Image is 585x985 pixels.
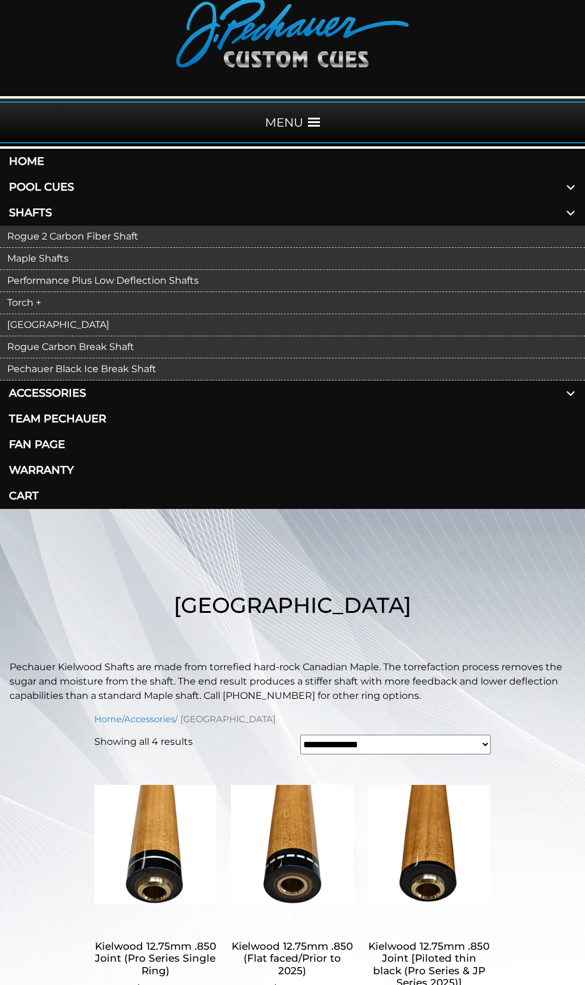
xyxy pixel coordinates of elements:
h2: Kielwood 12.75mm .850 Joint (Pro Series Single Ring) [94,935,216,981]
nav: Breadcrumb [94,713,491,726]
img: Kielwood 12.75mm .850 (Flat faced/Prior to 2025) [231,764,353,925]
img: Kielwood 12.75mm .850 Joint (Pro Series Single Ring) [94,764,216,925]
a: Home [94,714,122,725]
span: [GEOGRAPHIC_DATA] [174,592,411,618]
img: Kielwood 12.75mm .850 Joint [Piloted thin black (Pro Series & JP Series 2025)] [368,764,490,925]
a: Accessories [124,714,175,725]
p: Showing all 4 results [94,735,193,749]
select: Shop order [300,735,491,754]
p: Pechauer Kielwood Shafts are made from torrefied hard-rock Canadian Maple. The torrefaction proce... [10,660,575,703]
h2: Kielwood 12.75mm .850 (Flat faced/Prior to 2025) [231,935,353,981]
